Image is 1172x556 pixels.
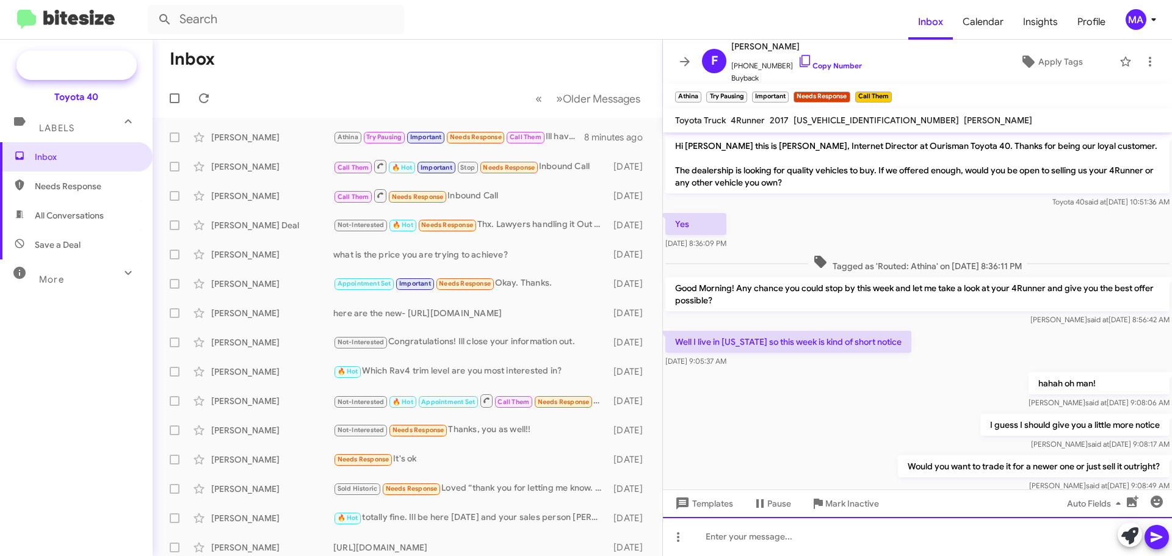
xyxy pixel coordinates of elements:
span: 2017 [770,115,789,126]
span: 🔥 Hot [392,164,413,171]
span: Needs Response [421,221,473,229]
span: Toyota 40 [DATE] 10:51:36 AM [1052,197,1170,206]
div: [PERSON_NAME] [211,512,333,524]
span: Call Them [497,398,529,406]
span: Appointment Set [338,280,391,287]
span: Labels [39,123,74,134]
span: [PERSON_NAME] [DATE] 9:08:17 AM [1031,439,1170,449]
span: [PERSON_NAME] [DATE] 9:08:06 AM [1029,398,1170,407]
span: Toyota Truck [675,115,726,126]
span: Call Them [338,193,369,201]
small: Athina [675,92,701,103]
span: Athina [338,133,358,141]
span: said at [1088,439,1109,449]
span: [PHONE_NUMBER] [731,54,862,72]
div: It's ok [333,452,607,466]
div: [PERSON_NAME] [211,336,333,348]
button: MA [1115,9,1159,30]
div: [PERSON_NAME] Deal [211,219,333,231]
div: [DATE] [607,395,653,407]
span: Needs Response [538,398,590,406]
small: Try Pausing [706,92,747,103]
span: Needs Response [450,133,502,141]
span: F [711,51,718,71]
span: Important [399,280,431,287]
span: Needs Response [439,280,491,287]
span: [PERSON_NAME] [964,115,1032,126]
span: [PERSON_NAME] [731,39,862,54]
span: said at [1085,398,1107,407]
span: Insights [1013,4,1068,40]
div: [DATE] [607,453,653,466]
div: totally fine. Ill be here [DATE] and your sales person [PERSON_NAME] will be here as well. We wil... [333,511,607,525]
a: Calendar [953,4,1013,40]
span: Not-Interested [338,338,385,346]
h1: Inbox [170,49,215,69]
span: [DATE] 9:05:37 AM [665,356,726,366]
p: Would you want to trade it for a newer one or just sell it outright? [898,455,1170,477]
p: Yes [665,213,726,235]
p: Well I live in [US_STATE] so this week is kind of short notice [665,331,911,353]
button: Previous [528,86,549,111]
span: Important [421,164,452,171]
div: [PERSON_NAME] [211,483,333,495]
div: [DATE] [607,336,653,348]
div: [DATE] [607,190,653,202]
span: Needs Response [392,426,444,434]
a: Copy Number [798,61,862,70]
span: said at [1085,197,1106,206]
span: 🔥 Hot [392,398,413,406]
span: Templates [673,493,733,514]
button: Auto Fields [1057,493,1135,514]
div: Which Rav4 trim level are you most interested in? [333,364,607,378]
span: Needs Response [338,455,389,463]
p: I guess I should give you a little more notice [980,414,1170,436]
div: [URL][DOMAIN_NAME] [333,541,607,554]
div: [DATE] [607,161,653,173]
span: Profile [1068,4,1115,40]
span: [PERSON_NAME] [DATE] 9:08:49 AM [1029,481,1170,490]
nav: Page navigation example [529,86,648,111]
div: [PERSON_NAME] [211,278,333,290]
div: [PERSON_NAME] [211,453,333,466]
div: [PERSON_NAME] [211,161,333,173]
div: Inbound Call [333,393,607,408]
span: Important [410,133,442,141]
span: [US_VEHICLE_IDENTIFICATION_NUMBER] [794,115,959,126]
div: [PERSON_NAME] [211,307,333,319]
small: Needs Response [794,92,850,103]
p: Hi [PERSON_NAME] this is [PERSON_NAME], Internet Director at Ourisman Toyota 40. Thanks for being... [665,135,1170,193]
button: Templates [663,493,743,514]
span: More [39,274,64,285]
span: Inbox [35,151,139,163]
div: what is the price you are trying to achieve? [333,248,607,261]
div: [DATE] [607,424,653,436]
span: 🔥 Hot [338,367,358,375]
div: Loved “thank you for letting me know. I put updated notes under your account and Ill let [PERSON_... [333,482,607,496]
div: here are the new- [URL][DOMAIN_NAME] [333,307,607,319]
button: Apply Tags [988,51,1113,73]
p: Good Morning! Any chance you could stop by this week and let me take a look at your 4Runner and g... [665,277,1170,311]
span: Needs Response [386,485,438,493]
span: Needs Response [35,180,139,192]
span: said at [1086,481,1107,490]
div: [PERSON_NAME] [211,366,333,378]
span: Auto Fields [1067,493,1126,514]
div: Ill have him call when he gets back shortly [333,130,584,144]
div: MA [1126,9,1146,30]
span: Buyback [731,72,862,84]
span: Apply Tags [1038,51,1083,73]
div: Inbound Call [333,159,607,174]
span: said at [1087,315,1109,324]
span: « [535,91,542,106]
div: Congratulations! Ill close your information out. [333,335,607,349]
div: Thx. Lawyers handling it Out of state box truck rental co. So. Fun stuff. [333,218,607,232]
div: [PERSON_NAME] [211,541,333,554]
input: Search [148,5,404,34]
span: 🔥 Hot [392,221,413,229]
span: Not-Interested [338,398,385,406]
span: 4Runner [731,115,765,126]
span: Call Them [510,133,541,141]
p: hahah oh man! [1029,372,1170,394]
